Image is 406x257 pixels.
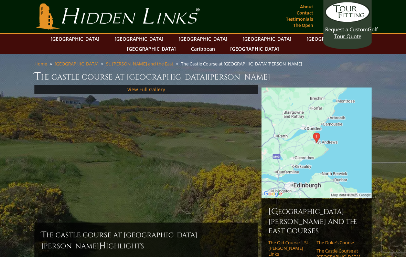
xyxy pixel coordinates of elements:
[303,34,359,44] a: [GEOGRAPHIC_DATA]
[295,8,315,18] a: Contact
[227,44,282,54] a: [GEOGRAPHIC_DATA]
[99,240,106,251] span: H
[317,240,360,245] a: The Duke’s Course
[188,44,218,54] a: Caribbean
[106,61,173,67] a: St. [PERSON_NAME] and the East
[47,34,103,44] a: [GEOGRAPHIC_DATA]
[239,34,295,44] a: [GEOGRAPHIC_DATA]
[111,34,167,44] a: [GEOGRAPHIC_DATA]
[34,70,372,83] h1: The Castle Course at [GEOGRAPHIC_DATA][PERSON_NAME]
[41,229,251,251] h2: The Castle Course at [GEOGRAPHIC_DATA][PERSON_NAME] ighlights
[325,26,368,33] span: Request a Custom
[291,20,315,30] a: The Open
[181,61,305,67] li: The Castle Course at [GEOGRAPHIC_DATA][PERSON_NAME]
[34,61,47,67] a: Home
[298,2,315,11] a: About
[55,61,98,67] a: [GEOGRAPHIC_DATA]
[325,2,370,40] a: Request a CustomGolf Tour Quote
[175,34,231,44] a: [GEOGRAPHIC_DATA]
[124,44,179,54] a: [GEOGRAPHIC_DATA]
[261,88,372,198] img: Google Map of A917, Saint Andrews KY16 9SF, United Kingdom
[127,86,165,93] a: View Full Gallery
[268,240,312,257] a: The Old Course – St. [PERSON_NAME] Links
[268,206,365,236] h6: [GEOGRAPHIC_DATA][PERSON_NAME] and the East Courses
[284,14,315,24] a: Testimonials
